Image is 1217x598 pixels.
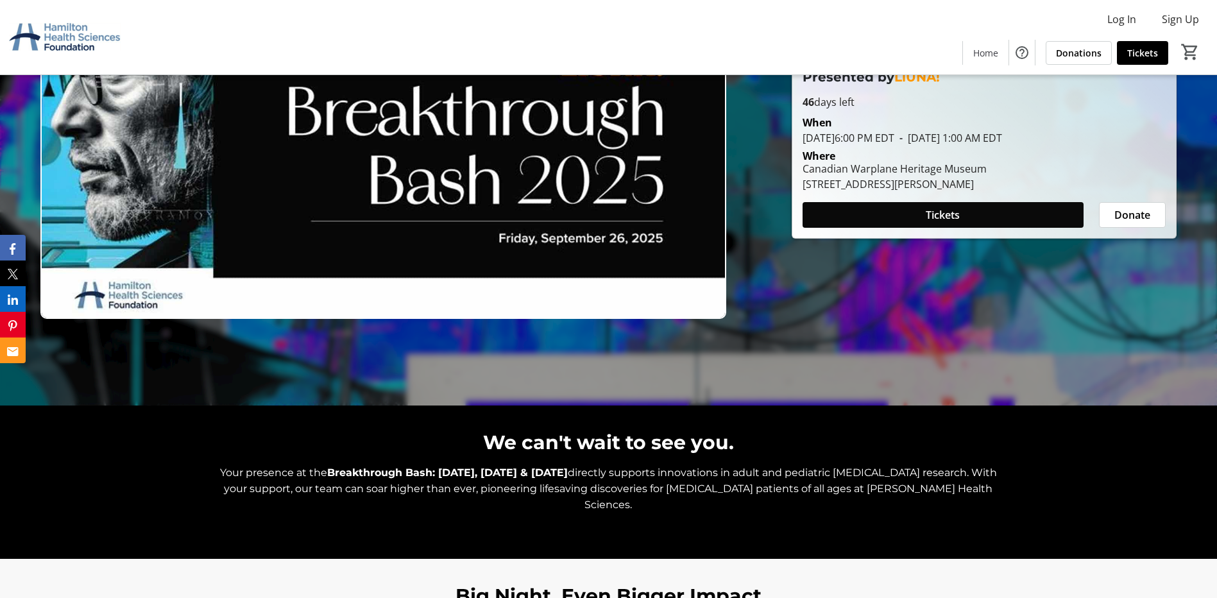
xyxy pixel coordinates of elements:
[894,131,1002,145] span: [DATE] 1:00 AM EDT
[973,46,998,60] span: Home
[1162,12,1199,27] span: Sign Up
[1107,12,1136,27] span: Log In
[220,466,327,479] span: Your presence at the
[803,115,832,130] div: When
[803,69,894,85] span: Presented by
[483,431,734,454] span: We can't wait to see you.
[1179,40,1202,64] button: Cart
[803,131,894,145] span: [DATE] 6:00 PM EDT
[1127,46,1158,60] span: Tickets
[803,95,814,109] span: 46
[803,94,1166,110] p: days left
[894,69,940,85] span: LiUNA!
[8,5,122,69] img: Hamilton Health Sciences Foundation's Logo
[1009,40,1035,65] button: Help
[224,466,997,511] span: directly supports innovations in adult and pediatric [MEDICAL_DATA] research. With your support, ...
[1099,202,1166,228] button: Donate
[803,151,835,161] div: Where
[1097,9,1146,30] button: Log In
[1114,207,1150,223] span: Donate
[1056,46,1102,60] span: Donations
[1152,9,1209,30] button: Sign Up
[803,176,987,192] div: [STREET_ADDRESS][PERSON_NAME]
[926,207,960,223] span: Tickets
[1117,41,1168,65] a: Tickets
[894,131,908,145] span: -
[327,466,568,479] strong: Breakthrough Bash: [DATE], [DATE] & [DATE]
[803,161,987,176] div: Canadian Warplane Heritage Museum
[1046,41,1112,65] a: Donations
[803,202,1084,228] button: Tickets
[963,41,1008,65] a: Home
